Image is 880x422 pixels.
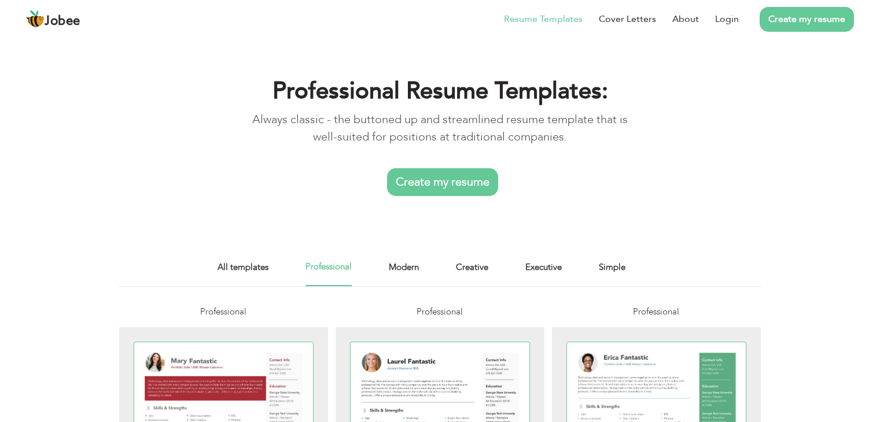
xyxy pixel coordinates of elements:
a: Create my resume [760,7,854,32]
a: Modern [389,260,419,286]
span: Jobee [45,15,80,28]
a: Cover Letters [599,12,656,26]
img: jobee.io [26,10,45,28]
a: About [672,12,699,26]
a: Create my resume [387,168,498,196]
span: Professional [200,306,246,317]
a: Resume Templates [504,12,583,26]
a: Professional [305,260,352,286]
h1: Professional Resume Templates: [248,76,632,106]
a: Creative [456,260,488,286]
a: Jobee [26,10,80,28]
p: Always classic - the buttoned up and streamlined resume template that is well-suited for position... [248,111,632,146]
span: Professional [417,306,463,317]
a: Login [715,12,739,26]
span: Professional [633,306,679,317]
a: All templates [218,260,268,286]
a: Executive [525,260,562,286]
a: Simple [599,260,625,286]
